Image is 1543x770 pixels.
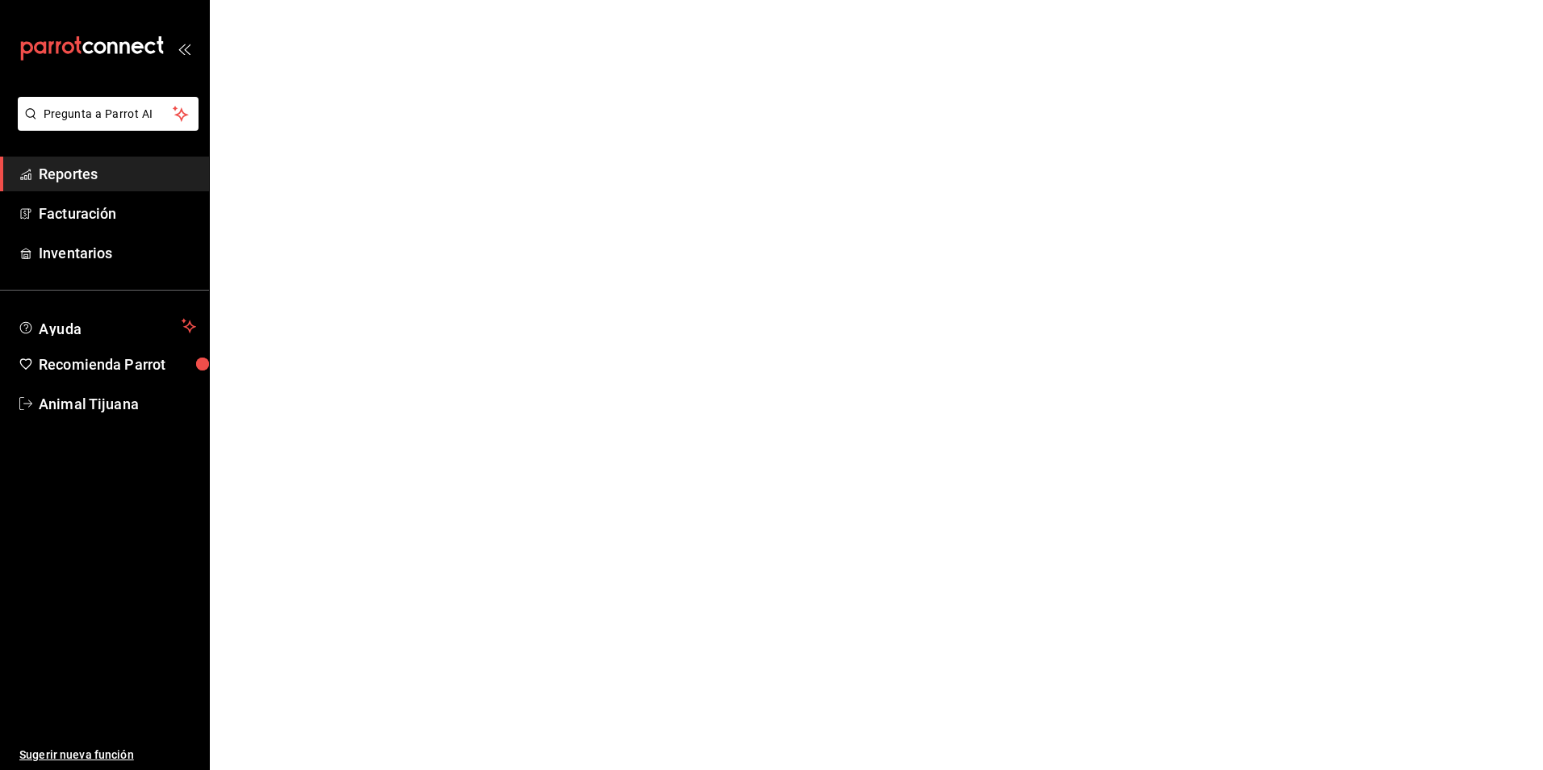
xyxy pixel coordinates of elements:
[39,316,175,336] span: Ayuda
[44,106,174,123] span: Pregunta a Parrot AI
[39,393,196,415] span: Animal Tijuana
[178,42,190,55] button: open_drawer_menu
[18,97,199,131] button: Pregunta a Parrot AI
[39,354,196,375] span: Recomienda Parrot
[39,203,196,224] span: Facturación
[11,117,199,134] a: Pregunta a Parrot AI
[19,747,196,764] span: Sugerir nueva función
[39,242,196,264] span: Inventarios
[39,163,196,185] span: Reportes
